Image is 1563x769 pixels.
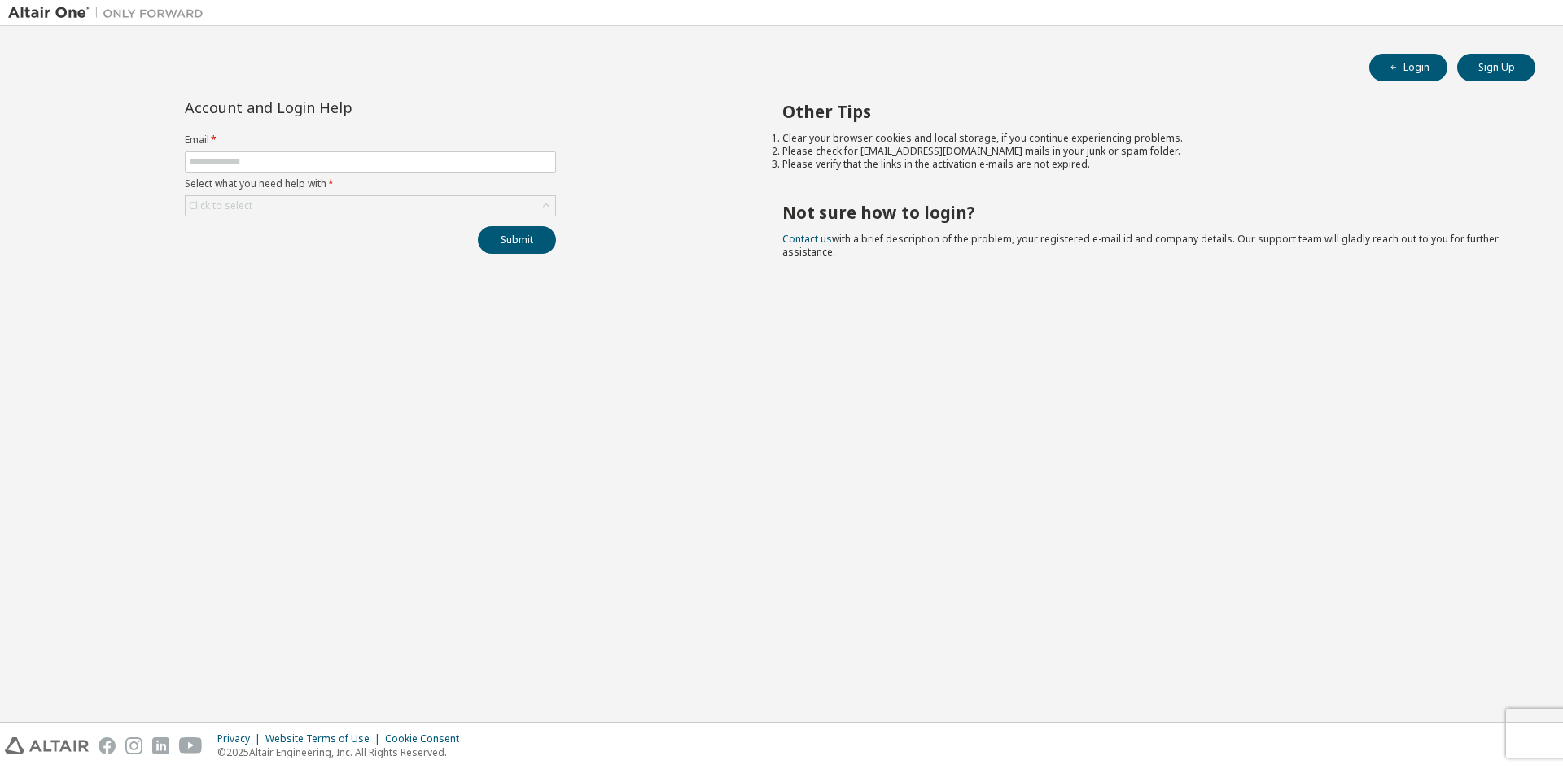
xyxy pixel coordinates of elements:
h2: Other Tips [782,101,1507,122]
p: © 2025 Altair Engineering, Inc. All Rights Reserved. [217,745,469,759]
div: Website Terms of Use [265,732,385,745]
li: Please verify that the links in the activation e-mails are not expired. [782,158,1507,171]
div: Account and Login Help [185,101,482,114]
label: Email [185,133,556,146]
img: instagram.svg [125,737,142,754]
li: Clear your browser cookies and local storage, if you continue experiencing problems. [782,132,1507,145]
span: with a brief description of the problem, your registered e-mail id and company details. Our suppo... [782,232,1499,259]
img: altair_logo.svg [5,737,89,754]
label: Select what you need help with [185,177,556,190]
li: Please check for [EMAIL_ADDRESS][DOMAIN_NAME] mails in your junk or spam folder. [782,145,1507,158]
div: Click to select [186,196,555,216]
div: Privacy [217,732,265,745]
button: Submit [478,226,556,254]
img: facebook.svg [99,737,116,754]
div: Click to select [189,199,252,212]
img: youtube.svg [179,737,203,754]
h2: Not sure how to login? [782,202,1507,223]
img: Altair One [8,5,212,21]
div: Cookie Consent [385,732,469,745]
a: Contact us [782,232,832,246]
img: linkedin.svg [152,737,169,754]
button: Sign Up [1457,54,1535,81]
button: Login [1369,54,1447,81]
